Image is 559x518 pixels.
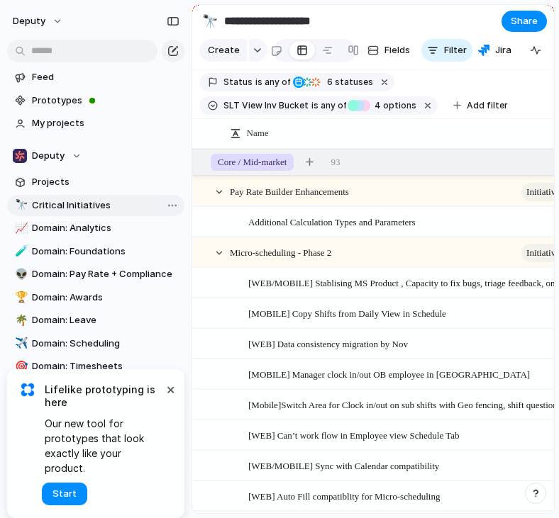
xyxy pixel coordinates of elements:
button: Add filter [445,96,516,116]
span: Domain: Awards [32,291,179,305]
span: Core / Mid-market [218,155,287,169]
span: Domain: Scheduling [32,337,179,351]
span: is [311,99,319,112]
span: Pay Rate Builder Enhancements [230,183,349,199]
span: [WEB] Auto Fill compatiblity for Micro-scheduling [248,488,440,504]
button: Jira [472,40,517,61]
span: Filter [444,43,467,57]
span: 6 [323,77,335,87]
span: SLT View Inv Bucket [223,99,309,112]
a: 🏆Domain: Awards [7,287,184,308]
span: Deputy [32,149,65,163]
button: ✈️ [13,337,27,351]
span: Projects [32,175,179,189]
div: 🎯 [15,359,25,375]
span: Jira [495,43,511,57]
button: Filter [421,39,472,62]
button: Start [42,483,87,505]
button: isany of [253,74,293,90]
a: 👽Domain: Pay Rate + Compliance [7,264,184,285]
span: Add filter [467,99,508,112]
span: Domain: Pay Rate + Compliance [32,267,179,281]
a: Prototypes [7,90,184,111]
span: Create [208,43,240,57]
button: 6 statuses [292,74,376,90]
span: 4 [370,100,383,111]
a: 🧪Domain: Foundations [7,241,184,262]
button: 🎯 [13,359,27,373]
button: Dismiss [162,381,179,398]
button: 🔭 [13,198,27,213]
span: 93 [331,155,340,169]
button: isany of [309,98,349,113]
span: deputy [13,14,45,28]
span: is [255,76,262,89]
span: Fields [384,43,410,57]
button: 🌴 [13,313,27,327]
span: Start [52,487,77,501]
span: Feed [32,70,179,84]
span: Micro-scheduling - Phase 2 [230,244,331,260]
a: Projects [7,171,184,193]
a: Feed [7,67,184,88]
button: 4 options [348,98,419,113]
span: Critical Initiatives [32,198,179,213]
span: options [370,99,416,112]
div: 🌴 [15,313,25,329]
span: any of [319,99,346,112]
span: Domain: Leave [32,313,179,327]
button: 📈 [13,221,27,235]
div: 📈 [15,220,25,237]
span: Share [511,14,538,28]
button: 🧪 [13,244,27,259]
span: [WEB] Data consistency migration by Nov [248,335,408,351]
button: Deputy [7,145,184,167]
span: any of [262,76,290,89]
div: ✈️ [15,335,25,351]
span: Domain: Foundations [32,244,179,259]
a: ✈️Domain: Scheduling [7,333,184,354]
a: 📈Domain: Analytics [7,218,184,239]
span: Additional Calculation Types and Parameters [248,213,416,230]
span: [MOBILE] Manager clock in/out OB employee in [GEOGRAPHIC_DATA] [248,366,530,382]
a: 🎯Domain: Timesheets [7,356,184,377]
span: [WEB] Can’t work flow in Employee view Schedule Tab [248,427,460,443]
button: Share [502,11,547,32]
span: My projects [32,116,179,130]
span: [MOBILE] Copy Shifts from Daily View in Schedule [248,305,446,321]
span: Prototypes [32,94,179,108]
span: Name [247,126,269,140]
button: Fields [362,39,416,62]
a: 🌴Domain: Leave [7,310,184,331]
span: Lifelike prototyping is here [45,383,163,409]
div: 👽 [15,266,25,283]
div: 🔭 [202,11,218,30]
button: 🏆 [13,291,27,305]
span: [WEB/MOBILE] Sync with Calendar compatibility [248,457,439,473]
div: 🔭 [15,197,25,213]
button: deputy [6,10,70,33]
div: 🧪 [15,243,25,259]
a: My projects [7,113,184,134]
span: Domain: Analytics [32,221,179,235]
span: Domain: Timesheets [32,359,179,373]
span: Status [223,76,253,89]
button: 👽 [13,267,27,281]
span: Our new tool for prototypes that look exactly like your product. [45,416,163,475]
button: Create [199,39,247,62]
span: statuses [323,76,373,89]
a: 🔭Critical Initiatives [7,195,184,216]
button: 🔭 [199,10,221,33]
div: 🏆 [15,289,25,305]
